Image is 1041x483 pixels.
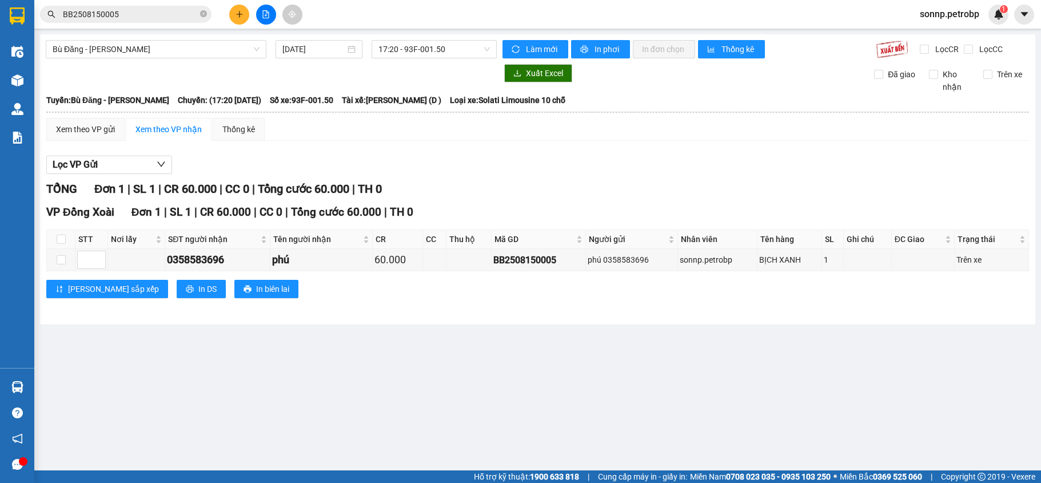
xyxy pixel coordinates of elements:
[956,254,1027,266] div: Trên xe
[994,9,1004,19] img: icon-new-feature
[958,233,1017,246] span: Trạng thái
[526,43,559,56] span: Làm mới
[492,249,586,271] td: BB2508150005
[165,249,270,271] td: 0358583696
[512,45,521,54] span: sync
[474,470,579,483] span: Hỗ trợ kỹ thuật:
[446,230,492,249] th: Thu hộ
[975,43,1004,56] span: Lọc CC
[384,205,387,219] span: |
[220,182,222,196] span: |
[157,160,166,169] span: down
[236,10,244,18] span: plus
[373,230,423,249] th: CR
[11,103,23,115] img: warehouse-icon
[840,470,922,483] span: Miền Bắc
[198,283,217,295] span: In DS
[513,69,521,78] span: download
[164,182,217,196] span: CR 60.000
[588,470,589,483] span: |
[895,233,943,246] span: ĐC Giao
[680,254,756,266] div: sonnp.petrobp
[131,205,162,219] span: Đơn 1
[352,182,355,196] span: |
[690,470,831,483] span: Miền Nam
[94,182,125,196] span: Đơn 1
[450,94,565,106] span: Loại xe: Solati Limousine 10 chỗ
[164,205,167,219] span: |
[504,64,572,82] button: downloadXuất Excel
[876,40,908,58] img: 9k=
[721,43,756,56] span: Thống kê
[47,10,55,18] span: search
[260,205,282,219] span: CC 0
[589,233,666,246] span: Người gửi
[707,45,717,54] span: bar-chart
[633,40,695,58] button: In đơn chọn
[11,46,23,58] img: warehouse-icon
[1002,5,1006,13] span: 1
[270,94,333,106] span: Số xe: 93F-001.50
[262,10,270,18] span: file-add
[494,233,574,246] span: Mã GD
[873,472,922,481] strong: 0369 525 060
[46,205,114,219] span: VP Đồng Xoài
[200,10,207,17] span: close-circle
[358,182,382,196] span: TH 0
[56,123,115,136] div: Xem theo VP gửi
[127,182,130,196] span: |
[931,43,960,56] span: Lọc CR
[883,68,920,81] span: Đã giao
[911,7,988,21] span: sonnp.petrobp
[244,285,252,294] span: printer
[234,280,298,298] button: printerIn biên lai
[75,230,108,249] th: STT
[282,43,345,56] input: 15/08/2025
[285,205,288,219] span: |
[200,9,207,20] span: close-circle
[68,283,159,295] span: [PERSON_NAME] sắp xếp
[291,205,381,219] span: Tổng cước 60.000
[588,254,676,266] div: phú 0358583696
[272,252,370,268] div: phú
[46,156,172,174] button: Lọc VP Gửi
[256,5,276,25] button: file-add
[12,459,23,470] span: message
[390,205,413,219] span: TH 0
[757,230,822,249] th: Tên hàng
[374,252,421,268] div: 60.000
[931,470,932,483] span: |
[12,407,23,418] span: question-circle
[978,473,986,481] span: copyright
[288,10,296,18] span: aim
[698,40,765,58] button: bar-chartThống kê
[595,43,621,56] span: In phơi
[186,285,194,294] span: printer
[270,249,373,271] td: phú
[170,205,192,219] span: SL 1
[135,123,202,136] div: Xem theo VP nhận
[194,205,197,219] span: |
[177,280,226,298] button: printerIn DS
[992,68,1027,81] span: Trên xe
[178,94,261,106] span: Chuyến: (17:20 [DATE])
[1000,5,1008,13] sup: 1
[53,41,260,58] span: Bù Đăng - Hồ Chí Minh
[526,67,563,80] span: Xuất Excel
[46,280,168,298] button: sort-ascending[PERSON_NAME] sắp xếp
[133,182,155,196] span: SL 1
[580,45,590,54] span: printer
[200,205,251,219] span: CR 60.000
[423,230,446,249] th: CC
[225,182,249,196] span: CC 0
[53,157,98,172] span: Lọc VP Gửi
[258,182,349,196] span: Tổng cước 60.000
[1014,5,1034,25] button: caret-down
[11,74,23,86] img: warehouse-icon
[256,283,289,295] span: In biên lai
[938,68,975,93] span: Kho nhận
[12,433,23,444] span: notification
[571,40,630,58] button: printerIn phơi
[678,230,758,249] th: Nhân viên
[502,40,568,58] button: syncLàm mới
